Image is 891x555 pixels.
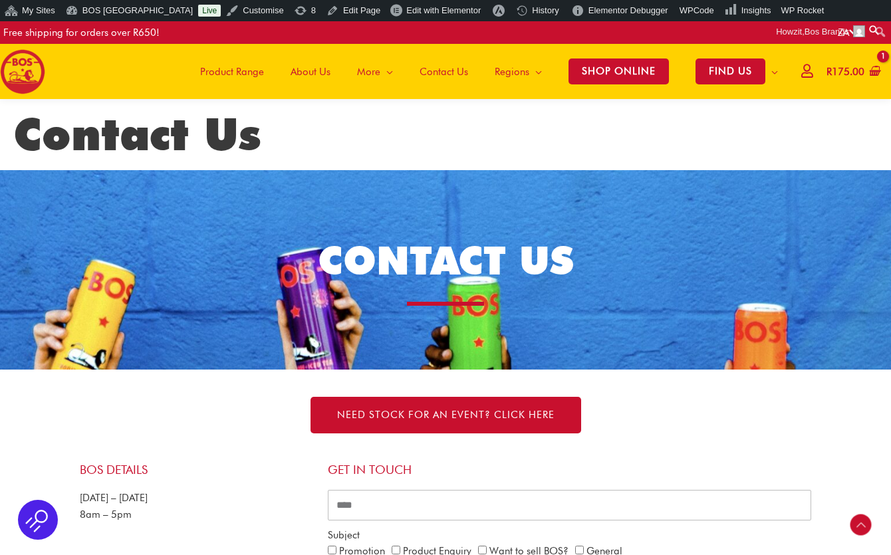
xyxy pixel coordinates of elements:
span: 8am – 5pm [80,508,132,520]
span: Regions [495,52,529,92]
span: SHOP ONLINE [569,58,669,84]
span: About Us [291,52,330,92]
span: Product Range [200,52,264,92]
h4: BOS Details [80,463,315,477]
span: [DATE] – [DATE] [80,492,148,504]
a: Product Range [187,44,277,99]
a: Live [198,5,221,17]
a: SHOP ONLINE [555,44,682,99]
label: Subject [328,527,360,544]
a: Regions [481,44,555,99]
span: More [357,52,380,92]
h1: CONTACT US [253,233,638,288]
a: NEED STOCK FOR AN EVENT? Click here [311,397,581,433]
a: Contact Us [406,44,481,99]
a: About Us [277,44,344,99]
span: R [827,66,832,78]
bdi: 175.00 [827,66,864,78]
span: Edit with Elementor [406,5,481,15]
span: Contact Us [420,52,468,92]
a: View Shopping Cart, 1 items [824,57,881,87]
h4: Get in touch [328,463,811,477]
a: More [344,44,406,99]
nav: Site Navigation [177,44,791,99]
div: Free shipping for orders over R650! [3,21,160,44]
a: Howzit, [771,21,870,43]
span: NEED STOCK FOR AN EVENT? Click here [337,410,555,420]
span: Bos Brands [805,27,849,37]
h1: Contact Us [13,108,878,161]
span: FIND US [696,58,765,84]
